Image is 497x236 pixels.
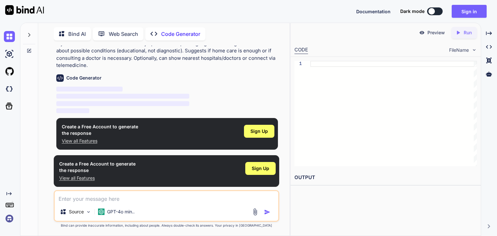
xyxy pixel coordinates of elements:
img: icon [264,209,271,215]
button: Sign in [452,5,487,18]
span: ‌ [56,108,90,113]
p: Code Generator [161,30,200,38]
img: chat [4,31,15,42]
span: FileName [449,47,469,53]
img: githubLight [4,66,15,77]
span: Dark mode [400,8,425,15]
h1: Create a Free Account to generate the response [59,161,136,174]
p: Bind can provide inaccurate information, including about people. Always double-check its answers.... [54,223,279,228]
p: Generate Code Write a Python script to i need a prototype as i want to generate a ai doctor for m... [56,33,278,69]
h1: Create a Free Account to generate the response [62,123,138,136]
img: attachment [251,208,259,216]
p: Run [464,29,472,36]
span: Sign Up [252,165,269,172]
button: Documentation [356,8,391,15]
p: Source [69,209,84,215]
img: darkCloudIdeIcon [4,83,15,94]
span: ‌ [56,87,123,91]
p: Preview [427,29,445,36]
span: Sign Up [250,128,268,134]
span: Documentation [356,9,391,14]
h6: Code Generator [66,75,102,81]
span: ‌ [56,101,189,106]
img: chevron down [471,47,477,53]
span: ‌ [56,94,189,99]
img: GPT-4o mini [98,209,105,215]
img: Pick Models [86,209,91,215]
div: CODE [294,46,308,54]
p: View all Features [62,138,138,144]
div: 1 [294,61,302,67]
p: Web Search [109,30,138,38]
p: Bind AI [68,30,86,38]
img: Bind AI [5,5,44,15]
h2: OUTPUT [291,170,481,185]
img: ai-studio [4,48,15,59]
img: preview [419,30,425,36]
p: View all Features [59,175,136,181]
img: signin [4,213,15,224]
p: GPT-4o min.. [107,209,135,215]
